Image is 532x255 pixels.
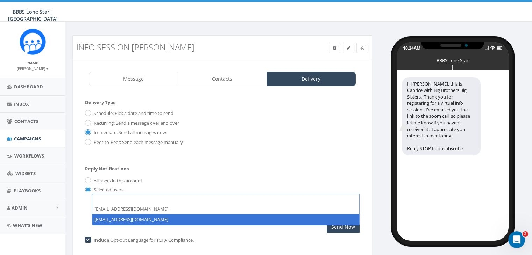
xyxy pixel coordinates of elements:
[14,136,41,142] span: Campaigns
[94,196,98,202] textarea: Search
[435,57,470,61] div: BBBS Lone Star | [GEOGRAPHIC_DATA]
[20,29,46,55] img: Rally_Corp_Icon.png
[17,66,49,71] small: [PERSON_NAME]
[347,45,350,51] span: Edit Campaign
[267,72,356,86] a: Delivery
[92,129,166,136] label: Immediate: Send all messages now
[27,60,38,65] small: Name
[92,177,142,184] label: All users in this account
[12,205,28,211] span: Admin
[523,231,528,237] span: 2
[92,204,359,214] li: [EMAIL_ADDRESS][DOMAIN_NAME]
[17,65,49,71] a: [PERSON_NAME]
[92,237,194,244] label: Include Opt-out Language for TCPA Compliance.
[14,118,38,124] span: Contacts
[360,45,364,51] span: Send Test Message
[14,188,41,194] span: Playbooks
[508,231,525,248] iframe: Intercom live chat
[14,153,44,159] span: Workflows
[178,72,267,86] a: Contacts
[15,170,36,176] span: Widgets
[402,77,481,155] div: Hi [PERSON_NAME], this is Caprice with Big Brothers Big Sisters. Thank you for registering for a ...
[92,187,123,194] label: Selected users
[92,139,183,146] label: Peer-to-Peer: Send each message manually
[8,8,58,22] span: BBBS Lone Star | [GEOGRAPHIC_DATA]
[333,45,336,51] span: Delete Campaign
[92,214,359,225] li: [EMAIL_ADDRESS][DOMAIN_NAME]
[14,101,29,107] span: Inbox
[14,83,43,90] span: Dashboard
[327,221,360,233] input: Send Now
[85,166,129,172] label: Reply Notifications
[92,120,179,127] label: Recurring: Send a message over and over
[403,45,420,51] div: 10:24AM
[13,222,42,228] span: What's New
[89,72,178,86] a: Message
[85,99,116,106] label: Delivery Type
[76,43,292,52] h3: Info Session [PERSON_NAME]
[92,110,173,117] label: Schedule: Pick a date and time to send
